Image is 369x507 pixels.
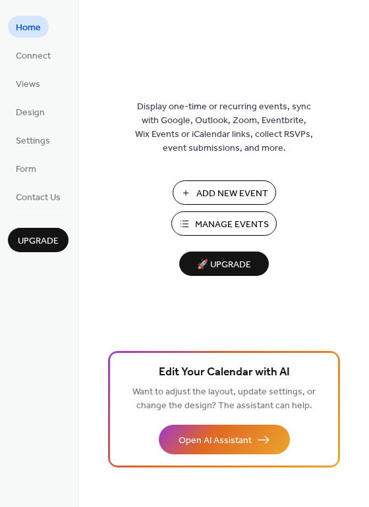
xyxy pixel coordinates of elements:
[16,49,51,63] span: Connect
[18,234,59,248] span: Upgrade
[8,129,58,151] a: Settings
[135,100,313,155] span: Display one-time or recurring events, sync with Google, Outlook, Zoom, Eventbrite, Wix Events or ...
[8,72,48,94] a: Views
[8,101,53,122] a: Design
[8,228,69,252] button: Upgrade
[8,157,44,179] a: Form
[16,21,41,35] span: Home
[187,256,261,274] span: 🚀 Upgrade
[8,16,49,38] a: Home
[16,134,50,148] span: Settings
[8,44,59,66] a: Connect
[159,425,290,454] button: Open AI Assistant
[16,163,36,176] span: Form
[196,187,268,201] span: Add New Event
[171,211,277,236] button: Manage Events
[16,191,61,205] span: Contact Us
[179,252,269,276] button: 🚀 Upgrade
[195,218,269,232] span: Manage Events
[173,180,276,205] button: Add New Event
[8,186,69,207] a: Contact Us
[16,106,45,120] span: Design
[16,78,40,92] span: Views
[159,363,290,382] span: Edit Your Calendar with AI
[179,434,252,448] span: Open AI Assistant
[132,383,316,415] span: Want to adjust the layout, update settings, or change the design? The assistant can help.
